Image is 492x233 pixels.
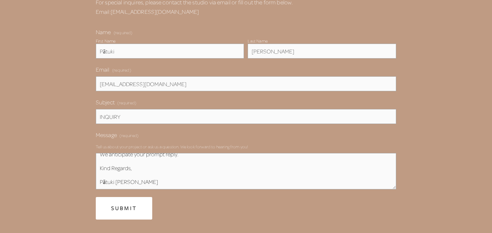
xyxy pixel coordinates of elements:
[96,142,396,152] p: Tell us about your project or ask us a question. We look forward to hearing from you!
[117,98,136,108] span: (required)
[96,131,117,138] span: Message
[112,65,131,75] span: (required)
[96,153,396,189] textarea: Hello Sales, We are interested in purchasing some of your products to [GEOGRAPHIC_DATA], can you ...
[111,204,137,212] span: Submit
[111,8,199,15] a: [EMAIL_ADDRESS][DOMAIN_NAME]
[96,28,111,35] span: Name
[114,31,133,35] span: (required)
[96,66,110,73] span: Email
[96,99,115,105] span: Subject
[119,130,138,140] span: (required)
[248,38,267,44] div: Last Name
[96,38,116,44] div: First Name
[96,197,152,220] button: SubmitSubmit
